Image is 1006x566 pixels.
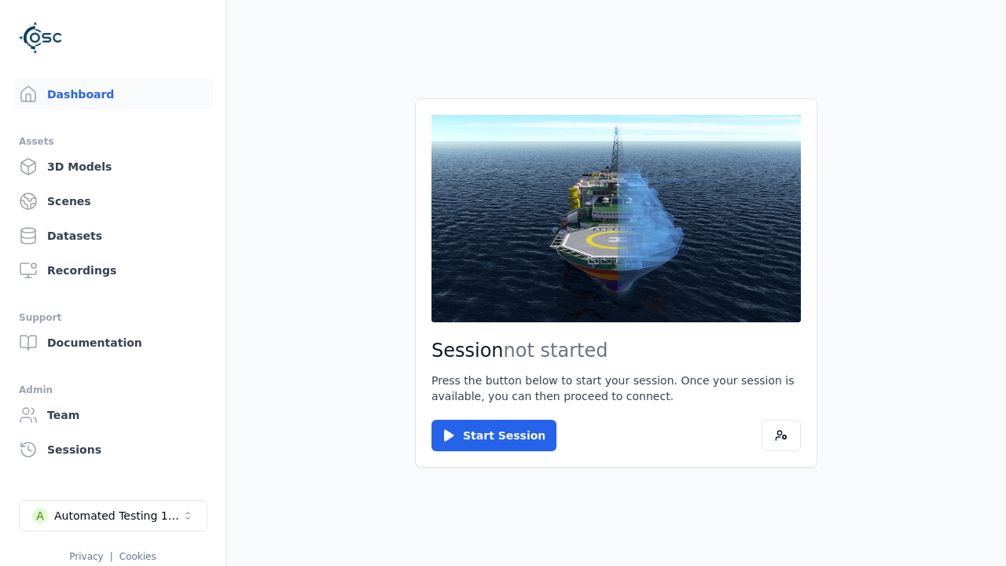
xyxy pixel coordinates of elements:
span: not started [504,340,608,362]
a: Sessions [13,434,213,465]
a: 3D Models [13,151,213,182]
button: Select a workspace [19,500,207,531]
a: Team [13,399,213,431]
img: Logo [19,16,63,60]
button: Start Session [431,420,556,451]
a: Recordings [13,255,213,286]
div: Assets [19,132,207,151]
a: Dashboard [13,79,213,110]
span: | [110,551,113,562]
a: Documentation [13,327,213,358]
p: Press the button below to start your session. Once your session is available, you can then procee... [431,373,801,404]
a: Scenes [13,186,213,217]
div: Automated Testing 1 - Playwright [54,508,182,524]
a: Datasets [13,220,213,252]
div: A [32,508,48,524]
a: Privacy [69,551,103,562]
div: Admin [19,380,207,399]
div: Support [19,308,207,327]
a: Cookies [119,551,156,562]
h2: Session [431,338,801,363]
